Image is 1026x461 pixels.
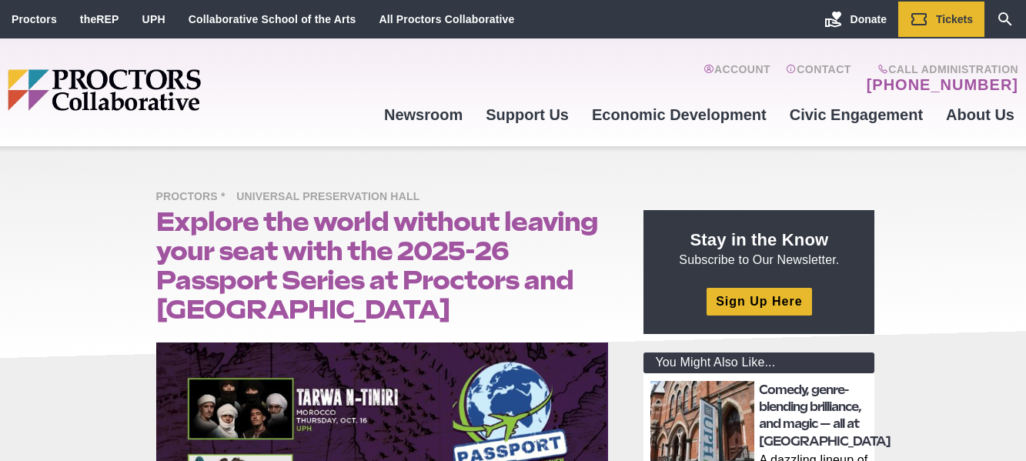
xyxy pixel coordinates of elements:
a: Collaborative School of the Arts [189,13,356,25]
img: Proctors logo [8,69,319,111]
div: You Might Also Like... [643,352,874,373]
a: Donate [813,2,898,37]
a: Proctors * [156,189,233,202]
a: Proctors [12,13,57,25]
a: Newsroom [373,94,474,135]
a: Contact [786,63,851,94]
a: UPH [142,13,165,25]
a: About Us [934,94,1026,135]
a: theREP [80,13,119,25]
a: Sign Up Here [707,288,811,315]
span: Call Administration [862,63,1018,75]
strong: Stay in the Know [690,230,829,249]
a: [PHONE_NUMBER] [867,75,1018,94]
h1: Explore the world without leaving your seat with the 2025-26 Passport Series at Proctors and [GEO... [156,207,609,324]
a: Comedy, genre-blending brilliance, and magic — all at [GEOGRAPHIC_DATA] [759,382,891,449]
span: Donate [851,13,887,25]
a: Search [984,2,1026,37]
a: All Proctors Collaborative [379,13,514,25]
span: Tickets [936,13,973,25]
a: Tickets [898,2,984,37]
span: Proctors * [156,188,233,207]
span: Universal Preservation Hall [236,188,427,207]
a: Universal Preservation Hall [236,189,427,202]
a: Economic Development [580,94,778,135]
a: Account [703,63,770,94]
a: Support Us [474,94,580,135]
p: Subscribe to Our Newsletter. [662,229,856,269]
a: Civic Engagement [778,94,934,135]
